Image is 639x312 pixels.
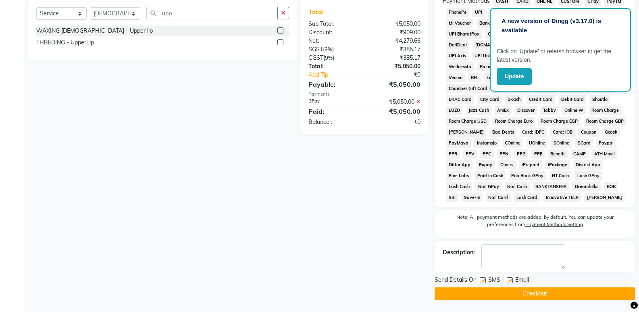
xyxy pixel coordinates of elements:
span: PayMaya [446,138,471,148]
span: Total [308,8,327,16]
div: WAXING [DEMOGRAPHIC_DATA] - Upper lip [36,27,153,35]
div: GPay [302,98,364,106]
div: ₹909.00 [364,28,427,37]
span: UPI Axis [446,51,468,61]
span: Dreamfolks [572,182,601,191]
span: Nail Card [486,193,511,202]
span: BOB [604,182,618,191]
span: Lash GPay [574,171,602,180]
span: Diners [498,160,516,170]
span: Save-In [461,193,483,202]
span: SBI [446,193,458,202]
span: Venmo [446,73,465,82]
span: SOnline [551,138,572,148]
span: PPG [514,149,528,159]
span: SMS [488,276,500,286]
span: Lash Card [514,193,540,202]
span: Pnb Bank GPay [509,171,546,180]
span: Shoutlo [589,95,610,104]
span: bKash [505,95,523,104]
span: PPV [463,149,477,159]
span: MI Voucher [446,19,473,28]
span: CAMP [571,149,589,159]
div: Sub Total: [302,20,364,28]
div: ( ) [302,54,364,62]
span: Online W [562,106,586,115]
span: Card: IOB [550,128,575,137]
div: ₹5,050.00 [364,80,427,89]
span: Email [515,276,529,286]
span: DefiDeal [446,40,469,50]
span: Room Charge EGP [538,117,581,126]
span: BRAC Card [446,95,474,104]
label: Payment Methods Setting [525,221,583,228]
span: SGST [308,46,323,53]
span: Room Charge GBP [584,117,627,126]
span: Send Details On [435,276,477,286]
span: NT Cash [549,171,572,180]
span: City Card [477,95,502,104]
span: Loan [514,8,529,17]
div: ₹0 [375,71,427,79]
span: 9% [325,46,332,52]
span: Other Cards [485,29,515,39]
span: ATH Movil [592,149,618,159]
span: PPC [480,149,494,159]
span: 9% [325,54,333,61]
span: Discover [515,106,537,115]
div: ( ) [302,45,364,54]
div: ₹385.17 [364,54,427,62]
span: BFL [468,73,481,82]
span: UPI BharatPay [446,29,482,39]
span: LoanTap [484,73,507,82]
span: Bad Debts [489,128,516,137]
p: A new version of Dingg (v3.17.0) is available [502,17,619,35]
span: [PERSON_NAME] [584,193,624,202]
span: Jazz Cash [466,106,491,115]
span: [PERSON_NAME] [446,128,486,137]
span: UPI Union [472,51,497,61]
button: Checkout [435,287,635,300]
span: Debit Card [558,95,586,104]
div: Discount: [302,28,364,37]
span: Credit Card [527,95,556,104]
span: Benefit [548,149,568,159]
span: AmEx [495,106,512,115]
div: ₹0 [364,118,427,126]
span: Tabby [540,106,558,115]
span: Coupon [578,128,599,137]
div: ₹5,050.00 [364,98,427,106]
span: Cheque [563,8,583,17]
span: Bank [477,19,492,28]
div: Payable: [302,80,364,89]
div: Payments [308,91,420,98]
div: ₹5,050.00 [364,107,427,116]
span: BharatPay [532,8,560,17]
span: Room Charge Euro [492,117,535,126]
span: Nail GPay [475,182,502,191]
span: PhonePe [446,8,469,17]
span: iPrepaid [519,160,542,170]
div: Description: [443,248,475,257]
span: Gcash [602,128,620,137]
div: ₹5,050.00 [364,20,427,28]
p: Click on ‘Update’ or refersh browser to get the latest version. [497,47,624,64]
span: iPackage [545,160,570,170]
span: LUZO [446,106,462,115]
span: UPI [472,8,485,17]
div: ₹4,279.66 [364,37,427,45]
span: CGST [308,54,323,61]
span: Paypal [596,138,616,148]
span: Wellnessta [446,62,474,71]
div: ₹5,050.00 [364,62,427,71]
span: Instamojo [474,138,499,148]
div: Balance : [302,118,364,126]
button: Update [497,68,532,85]
span: District App [573,160,603,170]
div: Paid: [302,107,364,116]
div: THREDING - UpperLip [36,38,94,47]
div: ₹385.17 [364,45,427,54]
span: PPR [446,149,460,159]
span: BANKTANSFER [533,182,569,191]
span: Room Charge [589,106,622,115]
